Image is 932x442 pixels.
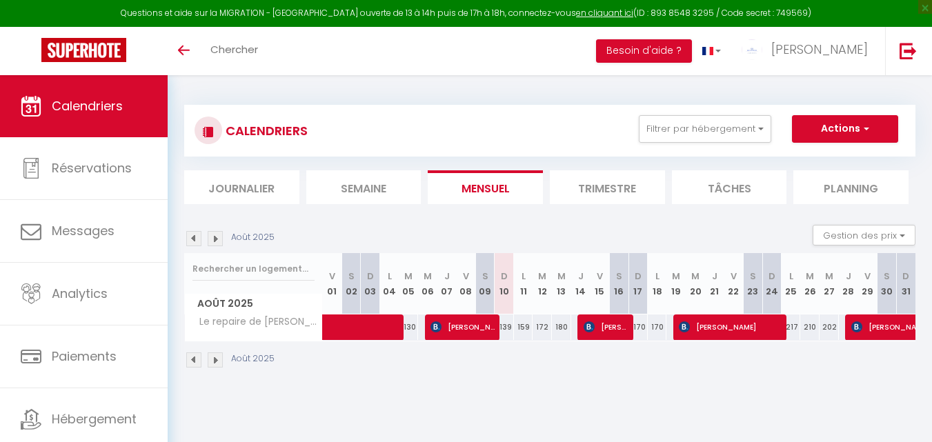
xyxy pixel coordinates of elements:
span: Paiements [52,348,117,365]
li: Trimestre [550,170,665,204]
th: 18 [648,253,667,314]
abbr: M [538,270,546,283]
button: Gestion des prix [813,225,915,245]
th: 16 [609,253,628,314]
th: 20 [686,253,705,314]
abbr: V [329,270,335,283]
span: Le repaire de [PERSON_NAME] [187,314,325,330]
abbr: M [806,270,814,283]
abbr: M [424,270,432,283]
th: 01 [323,253,342,314]
abbr: V [463,270,469,283]
abbr: S [884,270,890,283]
img: ... [742,39,762,60]
th: 10 [495,253,514,314]
span: Août 2025 [185,294,322,314]
abbr: V [864,270,871,283]
th: 07 [437,253,457,314]
button: Filtrer par hébergement [639,115,771,143]
img: Super Booking [41,38,126,62]
th: 30 [877,253,896,314]
li: Tâches [672,170,787,204]
th: 12 [533,253,552,314]
span: Hébergement [52,410,137,428]
abbr: M [825,270,833,283]
th: 29 [858,253,878,314]
th: 24 [762,253,782,314]
div: 170 [628,314,648,340]
div: 139 [495,314,514,340]
abbr: S [348,270,355,283]
th: 25 [782,253,801,314]
abbr: D [902,270,909,283]
abbr: M [672,270,680,283]
th: 22 [724,253,744,314]
abbr: S [616,270,622,283]
abbr: L [655,270,660,283]
a: en cliquant ici [576,7,633,19]
a: ... [PERSON_NAME] [731,27,885,75]
span: Analytics [52,285,108,302]
th: 05 [399,253,418,314]
th: 04 [380,253,399,314]
abbr: S [750,270,756,283]
abbr: V [731,270,737,283]
iframe: LiveChat chat widget [874,384,932,442]
li: Journalier [184,170,299,204]
abbr: D [635,270,642,283]
a: Chercher [200,27,268,75]
span: Calendriers [52,97,123,114]
div: 210 [800,314,820,340]
th: 31 [896,253,915,314]
th: 14 [571,253,591,314]
abbr: D [769,270,775,283]
th: 27 [820,253,839,314]
abbr: V [597,270,603,283]
input: Rechercher un logement... [192,257,315,281]
span: Réservations [52,159,132,177]
abbr: J [846,270,851,283]
span: [PERSON_NAME] [771,41,868,58]
div: 172 [533,314,552,340]
th: 28 [839,253,858,314]
th: 13 [552,253,571,314]
abbr: D [501,270,508,283]
button: Actions [792,115,898,143]
button: Besoin d'aide ? [596,39,692,63]
th: 08 [457,253,476,314]
abbr: J [444,270,450,283]
th: 02 [341,253,361,314]
th: 21 [705,253,724,314]
abbr: J [712,270,717,283]
abbr: M [691,270,700,283]
div: 159 [514,314,533,340]
abbr: M [404,270,413,283]
th: 09 [475,253,495,314]
abbr: L [522,270,526,283]
span: [PERSON_NAME] [430,314,495,340]
li: Mensuel [428,170,543,204]
th: 17 [628,253,648,314]
th: 11 [514,253,533,314]
div: 217 [782,314,801,340]
abbr: D [367,270,374,283]
th: 03 [361,253,380,314]
span: Chercher [210,42,258,57]
th: 19 [666,253,686,314]
abbr: M [557,270,566,283]
h3: CALENDRIERS [222,115,308,146]
li: Semaine [306,170,422,204]
div: 170 [648,314,667,340]
p: Août 2025 [231,352,275,365]
th: 15 [591,253,610,314]
th: 06 [418,253,437,314]
th: 26 [800,253,820,314]
abbr: L [388,270,392,283]
li: Planning [793,170,909,204]
span: [PERSON_NAME] [679,314,782,340]
abbr: S [482,270,488,283]
p: Août 2025 [231,231,275,244]
img: logout [900,42,917,59]
div: 180 [552,314,571,340]
span: Messages [52,222,115,239]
